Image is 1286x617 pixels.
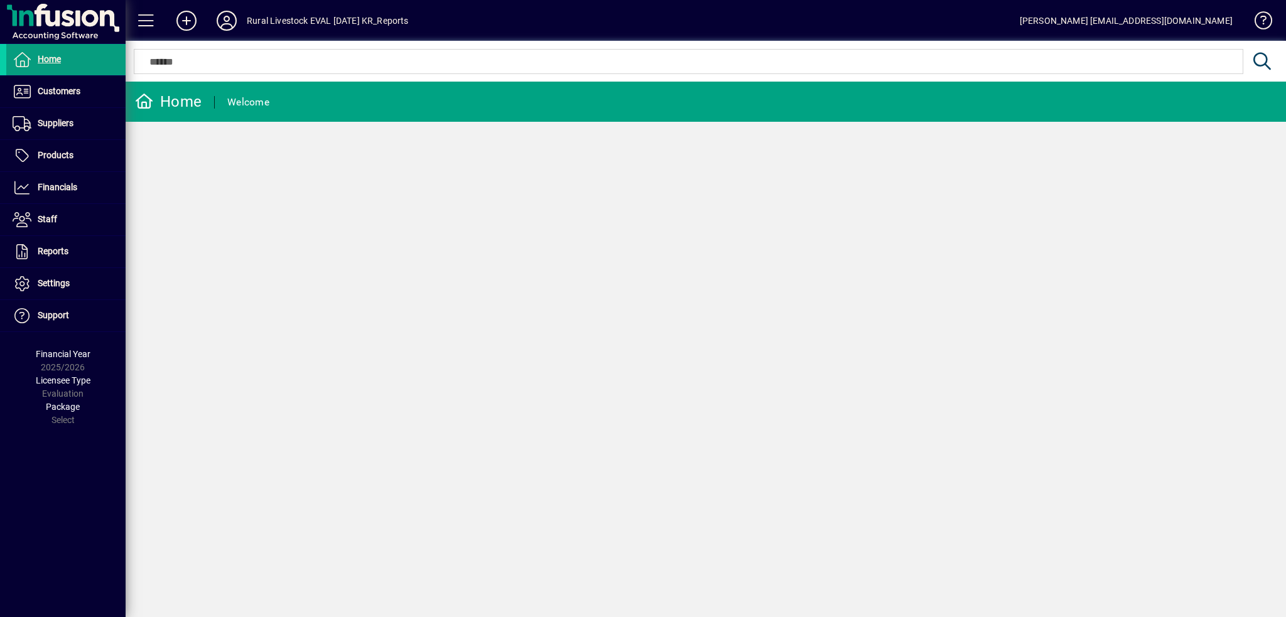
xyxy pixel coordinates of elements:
span: Reports [38,246,68,256]
span: Products [38,150,73,160]
span: Home [38,54,61,64]
a: Customers [6,76,126,107]
span: Package [46,402,80,412]
a: Support [6,300,126,331]
a: Settings [6,268,126,299]
button: Add [166,9,207,32]
a: Staff [6,204,126,235]
span: Customers [38,86,80,96]
a: Reports [6,236,126,267]
span: Licensee Type [36,375,90,385]
span: Support [38,310,69,320]
span: Staff [38,214,57,224]
button: Profile [207,9,247,32]
div: [PERSON_NAME] [EMAIL_ADDRESS][DOMAIN_NAME] [1020,11,1233,31]
div: Welcome [227,92,269,112]
div: Home [135,92,202,112]
div: Rural Livestock EVAL [DATE] KR_Reports [247,11,409,31]
span: Settings [38,278,70,288]
a: Products [6,140,126,171]
span: Financial Year [36,349,90,359]
a: Financials [6,172,126,203]
a: Knowledge Base [1245,3,1270,43]
span: Suppliers [38,118,73,128]
span: Financials [38,182,77,192]
a: Suppliers [6,108,126,139]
